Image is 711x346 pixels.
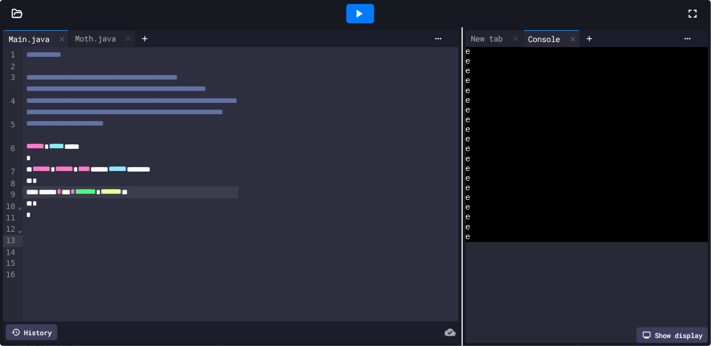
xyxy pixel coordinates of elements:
span: e [466,125,471,135]
span: e [466,193,471,203]
span: e [466,155,471,164]
span: e [466,76,471,86]
span: e [466,212,471,222]
span: e [466,106,471,115]
span: e [466,223,471,232]
span: e [466,203,471,212]
span: e [466,47,471,57]
span: e [466,135,471,144]
span: e [466,57,471,66]
span: e [466,174,471,184]
span: e [466,184,471,193]
span: e [466,66,471,76]
span: e [466,86,471,96]
span: e [466,96,471,106]
span: e [466,164,471,174]
span: e [466,232,471,242]
span: e [466,115,471,125]
span: e [466,144,471,154]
